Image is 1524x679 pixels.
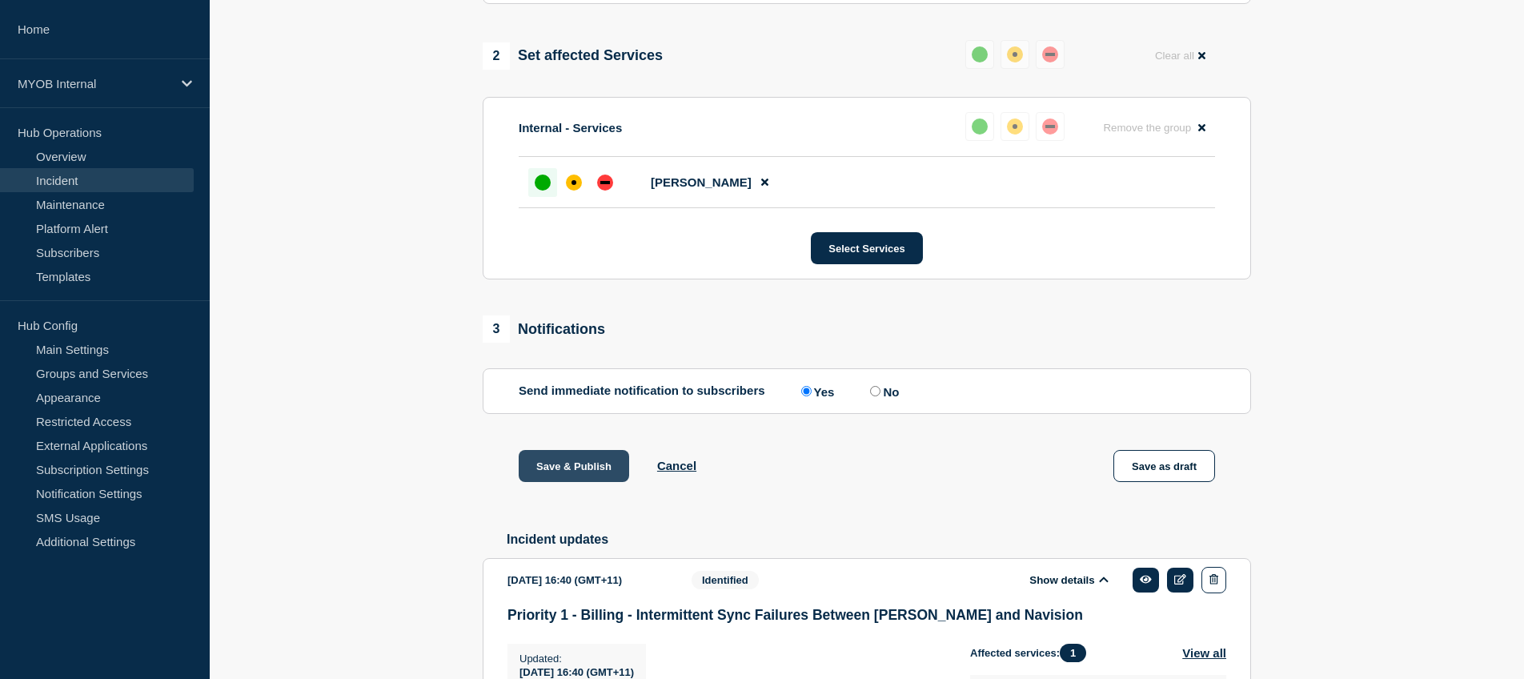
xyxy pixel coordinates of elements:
p: Updated : [519,653,634,665]
div: down [597,175,613,191]
span: Affected services: [970,644,1094,662]
button: up [965,112,994,141]
button: Cancel [657,459,696,472]
span: Identified [692,571,759,589]
span: [PERSON_NAME] [651,175,752,189]
button: Clear all [1145,40,1215,71]
div: down [1042,46,1058,62]
button: Show details [1025,573,1113,587]
span: Remove the group [1103,122,1191,134]
button: affected [1001,40,1029,69]
button: up [965,40,994,69]
span: [DATE] 16:40 (GMT+11) [519,666,634,678]
button: Remove the group [1093,112,1215,143]
p: Send immediate notification to subscribers [519,384,765,399]
button: down [1036,112,1065,141]
div: affected [1007,119,1023,135]
p: MYOB Internal [18,77,171,90]
span: 3 [483,315,510,343]
div: up [972,119,988,135]
input: No [870,386,880,396]
p: Internal - Services [519,121,622,135]
div: Send immediate notification to subscribers [519,384,1215,399]
div: up [972,46,988,62]
h3: Priority 1 - Billing - Intermittent Sync Failures Between [PERSON_NAME] and Navision [507,607,1226,624]
button: Select Services [811,232,922,264]
button: View all [1182,644,1226,662]
button: down [1036,40,1065,69]
button: Save & Publish [519,450,629,482]
span: 1 [1060,644,1086,662]
input: Yes [801,386,812,396]
button: affected [1001,112,1029,141]
div: affected [1007,46,1023,62]
div: Notifications [483,315,605,343]
div: affected [566,175,582,191]
label: No [866,384,899,399]
div: down [1042,119,1058,135]
h2: Incident updates [507,532,1251,547]
button: Save as draft [1113,450,1215,482]
div: Set affected Services [483,42,663,70]
div: [DATE] 16:40 (GMT+11) [507,567,668,593]
label: Yes [797,384,835,399]
div: up [535,175,551,191]
span: 2 [483,42,510,70]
